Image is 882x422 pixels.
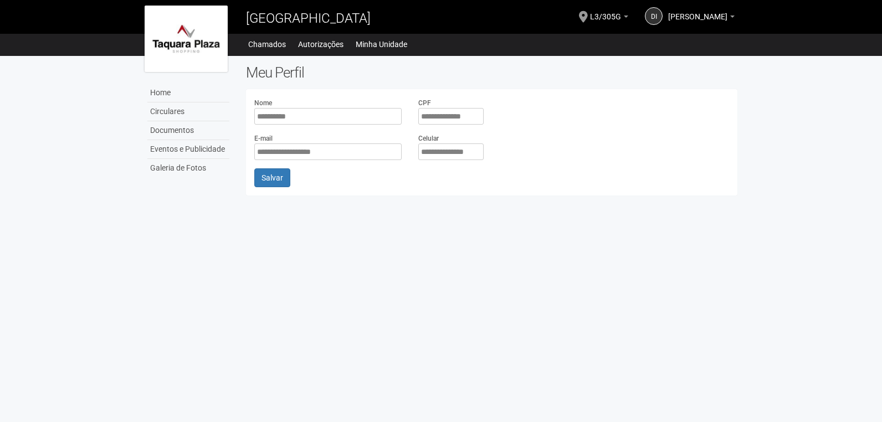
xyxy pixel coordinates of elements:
[147,159,229,177] a: Galeria de Fotos
[248,37,286,52] a: Chamados
[298,37,343,52] a: Autorizações
[246,11,371,26] span: [GEOGRAPHIC_DATA]
[254,168,290,187] button: Salvar
[254,133,273,143] label: E-mail
[418,98,431,108] label: CPF
[590,14,628,23] a: L3/305G
[418,133,439,143] label: Celular
[356,37,407,52] a: Minha Unidade
[668,2,727,21] span: Denny Iost
[246,64,737,81] h2: Meu Perfil
[147,140,229,159] a: Eventos e Publicidade
[590,2,621,21] span: L3/305G
[147,121,229,140] a: Documentos
[645,7,663,25] a: DI
[145,6,228,72] img: logo.jpg
[147,102,229,121] a: Circulares
[254,98,272,108] label: Nome
[147,84,229,102] a: Home
[668,14,735,23] a: [PERSON_NAME]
